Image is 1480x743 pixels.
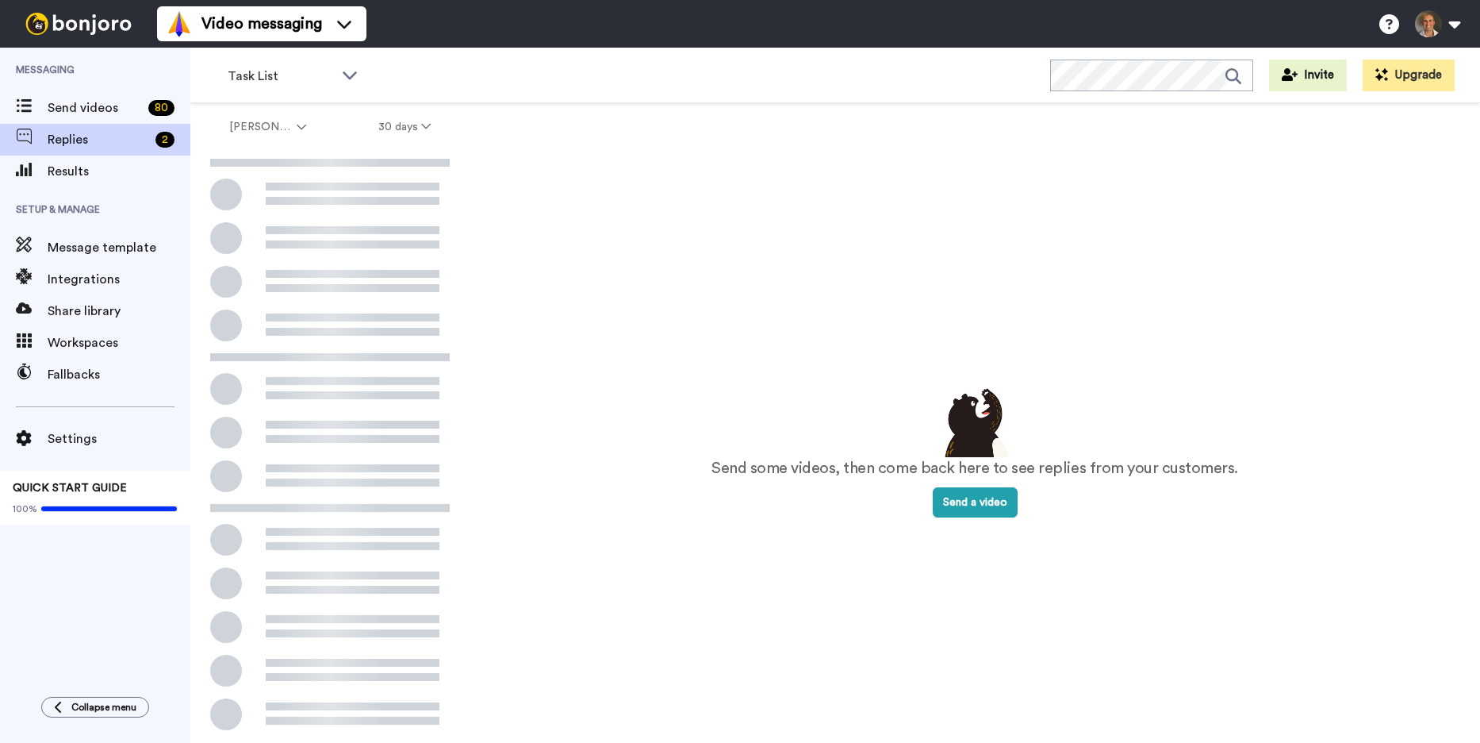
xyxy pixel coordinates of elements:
span: 100% [13,502,37,515]
span: Integrations [48,270,190,289]
button: Invite [1269,60,1347,91]
span: Settings [48,429,190,448]
a: Send a video [933,497,1018,508]
p: Send some videos, then come back here to see replies from your customers. [711,457,1238,480]
button: [PERSON_NAME] [194,113,343,141]
button: Send a video [933,487,1018,518]
span: Task List [228,67,334,86]
div: 2 [155,132,174,148]
div: 80 [148,100,174,116]
img: bj-logo-header-white.svg [19,13,138,35]
span: Collapse menu [71,701,136,714]
span: Message template [48,238,190,257]
button: 30 days [343,113,467,141]
span: Workspaces [48,333,190,352]
span: [PERSON_NAME] [229,119,293,135]
span: Video messaging [201,13,322,35]
span: Replies [48,130,149,149]
img: results-emptystates.png [935,384,1014,457]
button: Upgrade [1363,60,1455,91]
span: Share library [48,302,190,321]
span: Fallbacks [48,365,190,384]
span: Send videos [48,98,142,117]
img: vm-color.svg [167,11,192,37]
span: Results [48,162,190,181]
span: QUICK START GUIDE [13,483,127,494]
button: Collapse menu [41,697,149,718]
